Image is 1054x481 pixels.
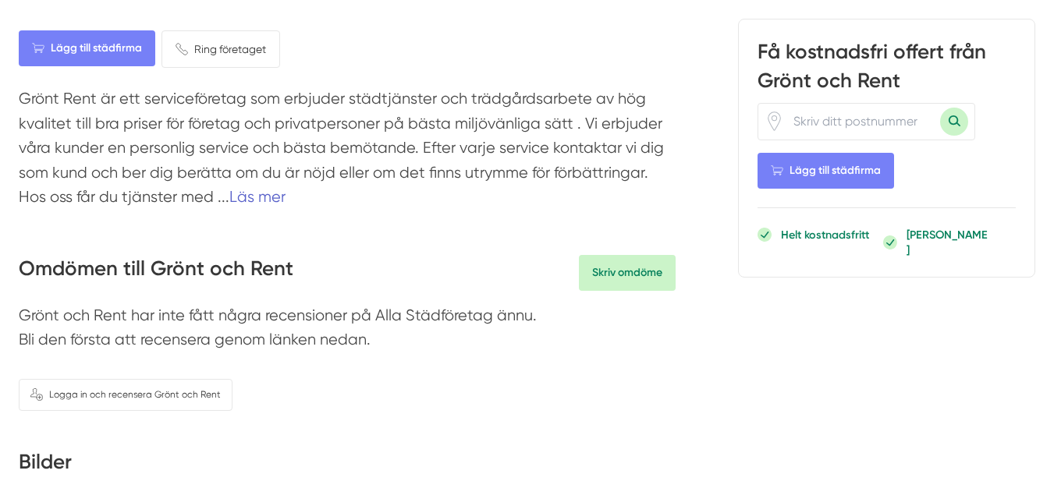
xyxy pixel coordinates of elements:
a: Ring företaget [161,30,280,68]
a: Läs mer [229,188,286,206]
p: Grönt och Rent har inte fått några recensioner på Alla Städföretag ännu. Bli den första att recen... [19,303,676,360]
a: Logga in och recensera Grönt och Rent [19,379,232,411]
h3: Omdömen till Grönt och Rent [19,255,293,291]
input: Skriv ditt postnummer [784,103,940,139]
p: Helt kostnadsfritt [781,227,869,242]
a: Skriv omdöme [579,255,676,291]
span: Ring företaget [194,41,266,58]
button: Sök med postnummer [940,108,968,136]
p: Grönt Rent är ett serviceföretag som erbjuder städtjänster och trädgårdsarbete av hög kvalitet ti... [19,87,676,218]
p: [PERSON_NAME] [907,227,990,258]
: Lägg till städfirma [758,153,894,189]
: Lägg till städfirma [19,30,155,66]
svg: Pin / Karta [765,111,784,131]
span: Klicka för att använda din position. [765,111,784,131]
h3: Få kostnadsfri offert från Grönt och Rent [758,38,1016,102]
span: Logga in och recensera Grönt och Rent [49,387,221,402]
